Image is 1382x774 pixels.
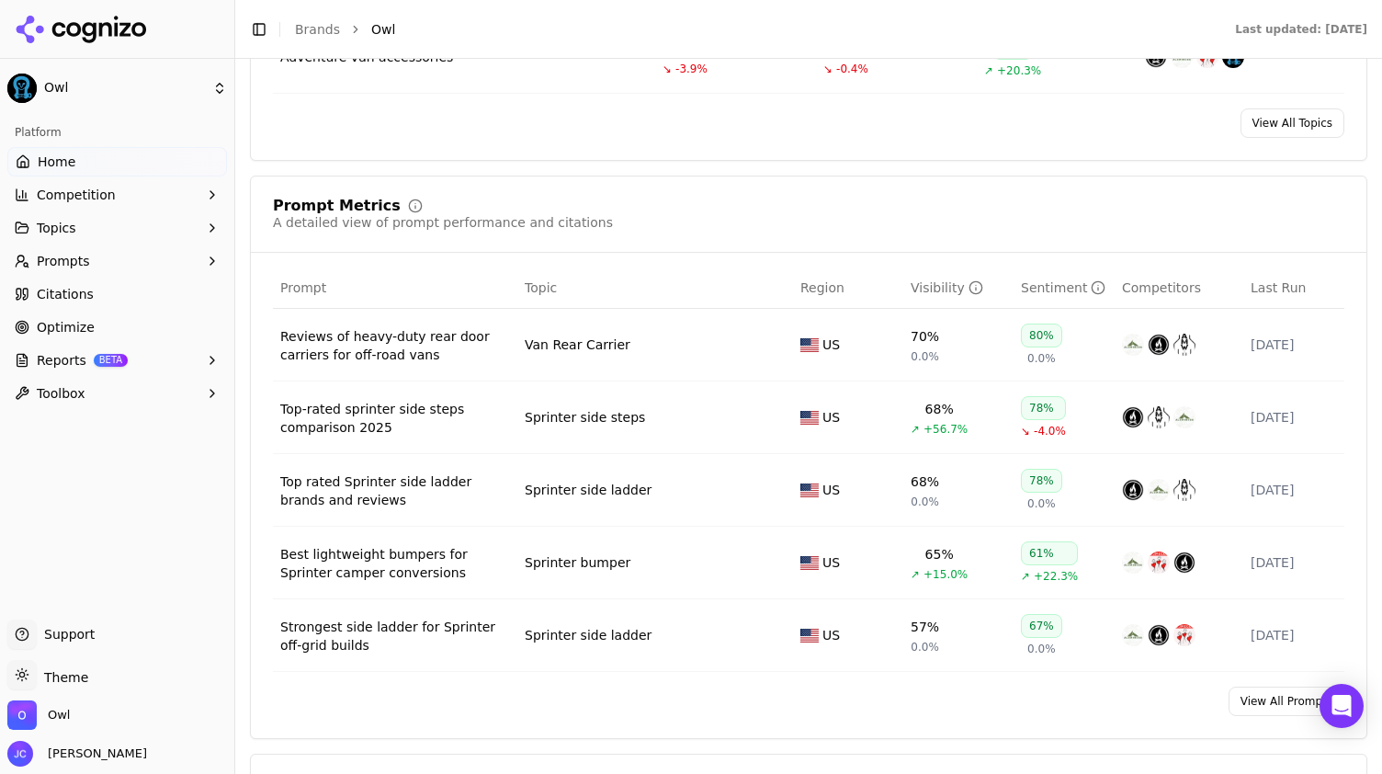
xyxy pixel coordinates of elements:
div: Last updated: [DATE] [1235,22,1367,37]
img: flatline van [1122,479,1144,501]
span: 0.0% [1027,351,1056,366]
span: ↘ [663,62,672,76]
span: Support [37,625,95,643]
th: Prompt [273,267,517,309]
th: Last Run [1243,267,1344,309]
div: [DATE] [1251,626,1337,644]
a: Optimize [7,313,227,342]
div: 57% [911,618,939,636]
div: 65% [925,545,954,563]
span: BETA [94,354,128,367]
span: ↘ [1021,424,1030,438]
span: Topic [525,279,557,297]
a: Best lightweight bumpers for Sprinter camper conversions [280,545,510,582]
span: 0.0% [1027,642,1056,656]
button: Topics [7,213,227,243]
th: Topic [517,267,793,309]
img: aluminess [1122,624,1144,646]
div: Data table [273,267,1344,672]
a: Van Rear Carrier [525,336,630,354]
img: flatline van [1122,406,1144,428]
div: Prompt Metrics [273,199,401,213]
img: aluminess [1148,479,1170,501]
a: Top-rated sprinter side steps comparison 2025 [280,400,510,437]
span: Competitors [1122,279,1201,297]
a: Brands [295,22,340,37]
button: Open organization switcher [7,700,70,730]
button: ReportsBETA [7,346,227,375]
img: avatar offroad [1173,479,1195,501]
div: Sprinter side steps [525,408,645,427]
img: Jeff Clemishaw [7,741,33,767]
span: Prompt [280,279,326,297]
span: Toolbox [37,384,85,403]
span: Region [800,279,844,297]
a: Sprinter side ladder [525,626,651,644]
div: 80% [1021,324,1062,347]
span: Competition [37,186,116,204]
span: -0.4% [836,62,868,76]
img: US flag [800,411,819,425]
th: Region [793,267,903,309]
img: Owl [7,700,37,730]
a: Top rated Sprinter side ladder brands and reviews [280,472,510,509]
a: Citations [7,279,227,309]
span: ↗ [911,422,920,437]
div: 67% [1021,614,1062,638]
span: US [822,481,840,499]
img: flatline van [1148,624,1170,646]
img: Owl [7,74,37,103]
span: Owl [44,80,205,97]
button: Toolbox [7,379,227,408]
a: Sprinter bumper [525,553,630,572]
img: US flag [800,338,819,352]
img: avatar offroad [1173,334,1195,356]
a: View All Prompts [1229,687,1344,716]
span: +22.3% [1034,569,1078,584]
span: Theme [37,670,88,685]
a: Sprinter side ladder [525,481,651,499]
span: US [822,553,840,572]
div: [DATE] [1251,408,1337,427]
img: US flag [800,629,819,643]
div: 68% [911,472,939,491]
img: avatar offroad [1148,406,1170,428]
img: van compass [1148,552,1170,574]
span: Home [38,153,75,171]
a: Reviews of heavy-duty rear door carriers for off-road vans [280,327,510,364]
span: 0.0% [911,495,939,509]
div: [DATE] [1251,481,1337,499]
div: [DATE] [1251,336,1337,354]
span: Prompts [37,252,90,270]
div: Sentiment [1021,279,1105,297]
div: Open Intercom Messenger [1320,684,1364,728]
span: +20.3% [997,63,1041,78]
div: 70% [911,327,939,346]
span: ↗ [984,63,993,78]
a: Strongest side ladder for Sprinter off-grid builds [280,618,510,654]
span: Last Run [1251,279,1306,297]
button: Competition [7,180,227,210]
div: Visibility [911,279,983,297]
img: aluminess [1122,552,1144,574]
div: A detailed view of prompt performance and citations [273,213,613,232]
span: US [822,626,840,644]
div: 68% [925,400,954,418]
img: aluminess [1173,406,1195,428]
th: Competitors [1115,267,1243,309]
span: +15.0% [923,567,968,582]
span: Owl [48,707,70,723]
span: +56.7% [923,422,968,437]
div: 78% [1021,396,1066,420]
img: flatline van [1148,334,1170,356]
div: [DATE] [1251,553,1337,572]
span: ↘ [823,62,833,76]
a: Home [7,147,227,176]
